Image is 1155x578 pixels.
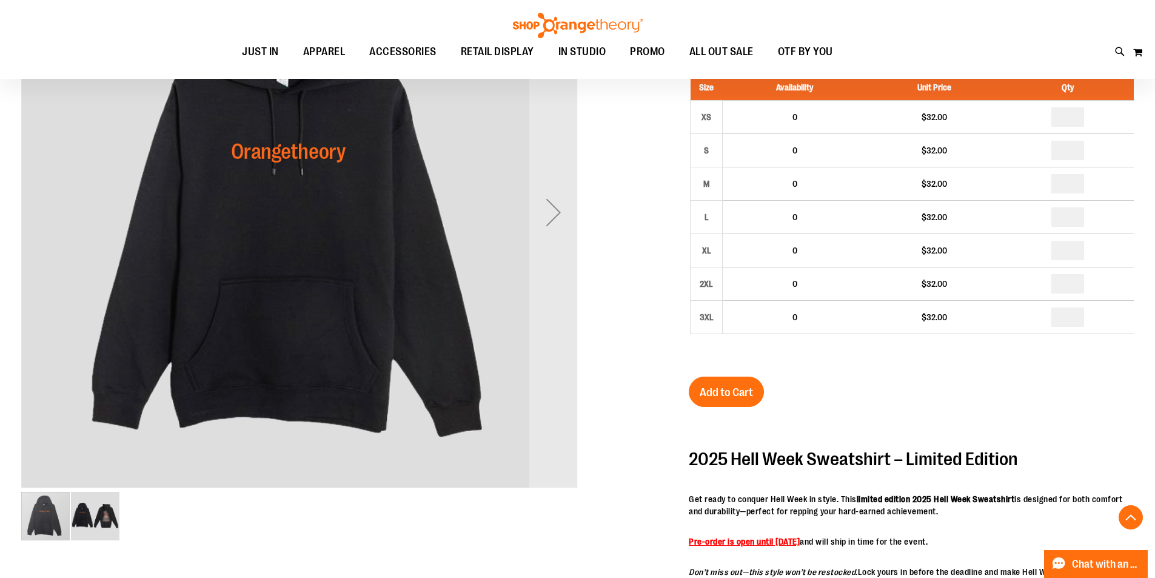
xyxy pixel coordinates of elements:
div: $32.00 [872,178,996,190]
img: 2025 Hell Week Hooded Sweatshirt [71,492,119,540]
span: APPAREL [303,38,346,66]
strong: limited edition 2025 Hell Week Sweatshirt [857,494,1015,504]
span: OTF BY YOU [778,38,833,66]
div: image 2 of 2 [71,491,119,542]
div: 2XL [697,275,715,293]
span: Add to Cart [700,386,753,399]
span: ALL OUT SALE [689,38,754,66]
div: M [697,175,715,193]
div: $32.00 [872,278,996,290]
button: Add to Cart [689,377,764,407]
span: 0 [792,279,797,289]
span: ACCESSORIES [369,38,437,66]
p: and will ship in time for the event. [689,536,1134,548]
span: RETAIL DISPLAY [461,38,534,66]
em: Don’t miss out—this style won’t be restocked. [689,567,858,577]
span: 0 [792,112,797,122]
button: Back To Top [1119,505,1143,529]
th: Unit Price [866,75,1002,101]
span: 0 [792,179,797,189]
button: Chat with an Expert [1044,550,1148,578]
span: 0 [792,146,797,155]
div: 3XL [697,308,715,326]
div: XS [697,108,715,126]
span: JUST IN [242,38,279,66]
strong: Pre-order is open until [DATE] [689,537,800,546]
div: $32.00 [872,244,996,257]
div: $32.00 [872,311,996,323]
h2: 2025 Hell Week Sweatshirt – Limited Edition [689,449,1134,469]
img: Shop Orangetheory [511,13,644,38]
th: Availability [723,75,867,101]
span: IN STUDIO [558,38,606,66]
div: XL [697,241,715,260]
th: Qty [1002,75,1134,101]
div: $32.00 [872,111,996,123]
span: 0 [792,246,797,255]
div: S [697,141,715,160]
div: $32.00 [872,211,996,223]
div: $32.00 [872,144,996,156]
span: Chat with an Expert [1072,559,1140,570]
span: 0 [792,212,797,222]
div: L [697,208,715,226]
p: Lock yours in before the deadline and make Hell Week yours. [689,566,1134,578]
span: PROMO [630,38,665,66]
p: Get ready to conquer Hell Week in style. This is designed for both comfort and durability—perfect... [689,493,1134,517]
div: image 1 of 2 [21,491,71,542]
th: Size [691,75,723,101]
span: 0 [792,312,797,322]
